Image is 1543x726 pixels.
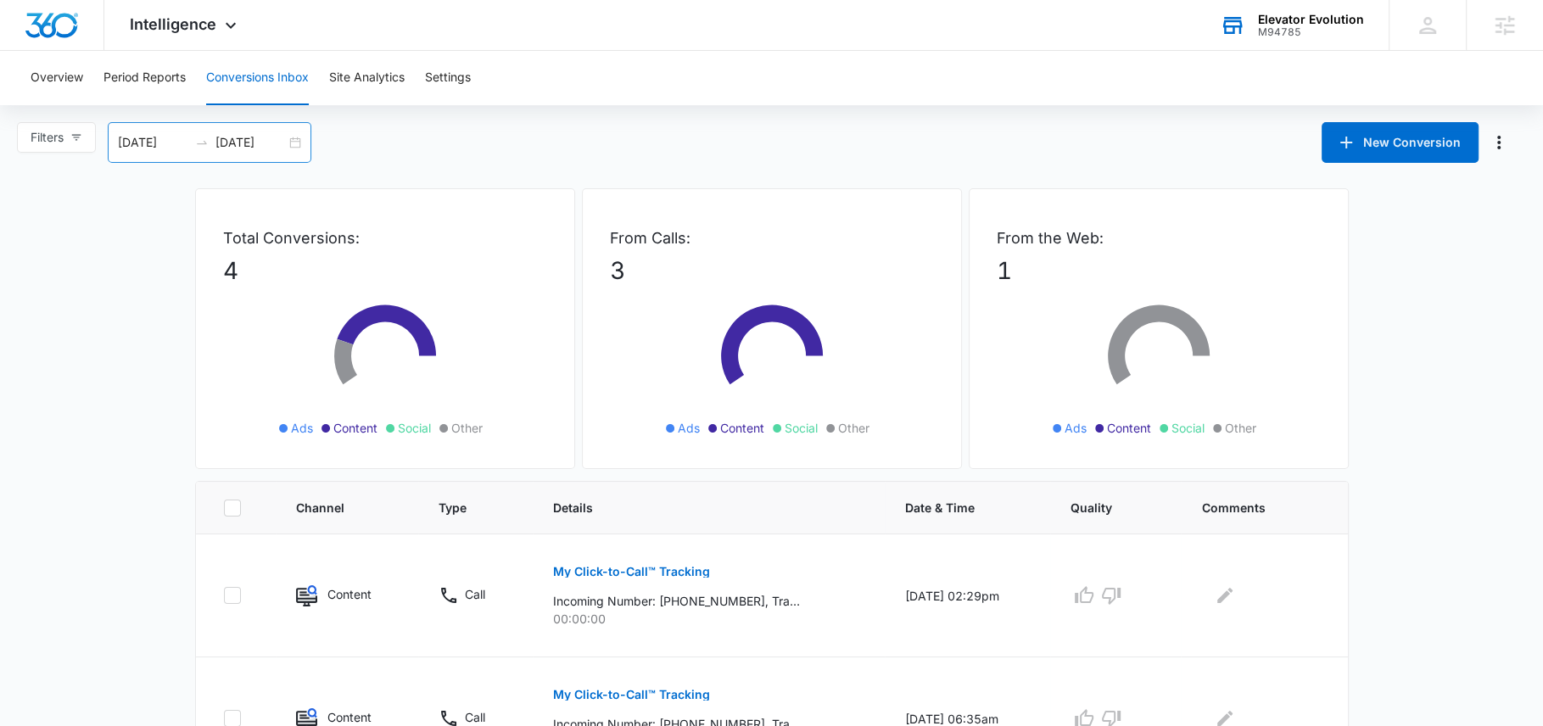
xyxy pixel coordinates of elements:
[1107,419,1151,437] span: Content
[31,128,64,147] span: Filters
[553,566,710,578] p: My Click-to-Call™ Tracking
[223,226,547,249] p: Total Conversions:
[329,51,405,105] button: Site Analytics
[553,551,710,592] button: My Click-to-Call™ Tracking
[1071,499,1136,517] span: Quality
[553,499,840,517] span: Details
[296,499,373,517] span: Channel
[678,419,700,437] span: Ads
[1171,419,1205,437] span: Social
[465,708,485,726] p: Call
[451,419,483,437] span: Other
[327,708,372,726] p: Content
[215,133,286,152] input: End date
[327,585,372,603] p: Content
[997,253,1321,288] p: 1
[1258,26,1364,38] div: account id
[785,419,818,437] span: Social
[553,592,800,610] p: Incoming Number: [PHONE_NUMBER], Tracking Number: [PHONE_NUMBER], Ring To: [PHONE_NUMBER], Caller...
[31,51,83,105] button: Overview
[720,419,764,437] span: Content
[610,253,934,288] p: 3
[838,419,869,437] span: Other
[103,51,186,105] button: Period Reports
[333,419,377,437] span: Content
[610,226,934,249] p: From Calls:
[118,133,188,152] input: Start date
[1322,122,1479,163] button: New Conversion
[553,674,710,715] button: My Click-to-Call™ Tracking
[885,534,1050,657] td: [DATE] 02:29pm
[439,499,488,517] span: Type
[17,122,96,153] button: Filters
[1485,129,1512,156] button: Manage Numbers
[553,689,710,701] p: My Click-to-Call™ Tracking
[1258,13,1364,26] div: account name
[1211,582,1238,609] button: Edit Comments
[997,226,1321,249] p: From the Web:
[195,136,209,149] span: swap-right
[223,253,547,288] p: 4
[291,419,313,437] span: Ads
[398,419,431,437] span: Social
[206,51,309,105] button: Conversions Inbox
[130,15,216,33] span: Intelligence
[425,51,471,105] button: Settings
[465,585,485,603] p: Call
[553,610,864,628] p: 00:00:00
[195,136,209,149] span: to
[1201,499,1295,517] span: Comments
[1225,419,1256,437] span: Other
[1065,419,1087,437] span: Ads
[905,499,1005,517] span: Date & Time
